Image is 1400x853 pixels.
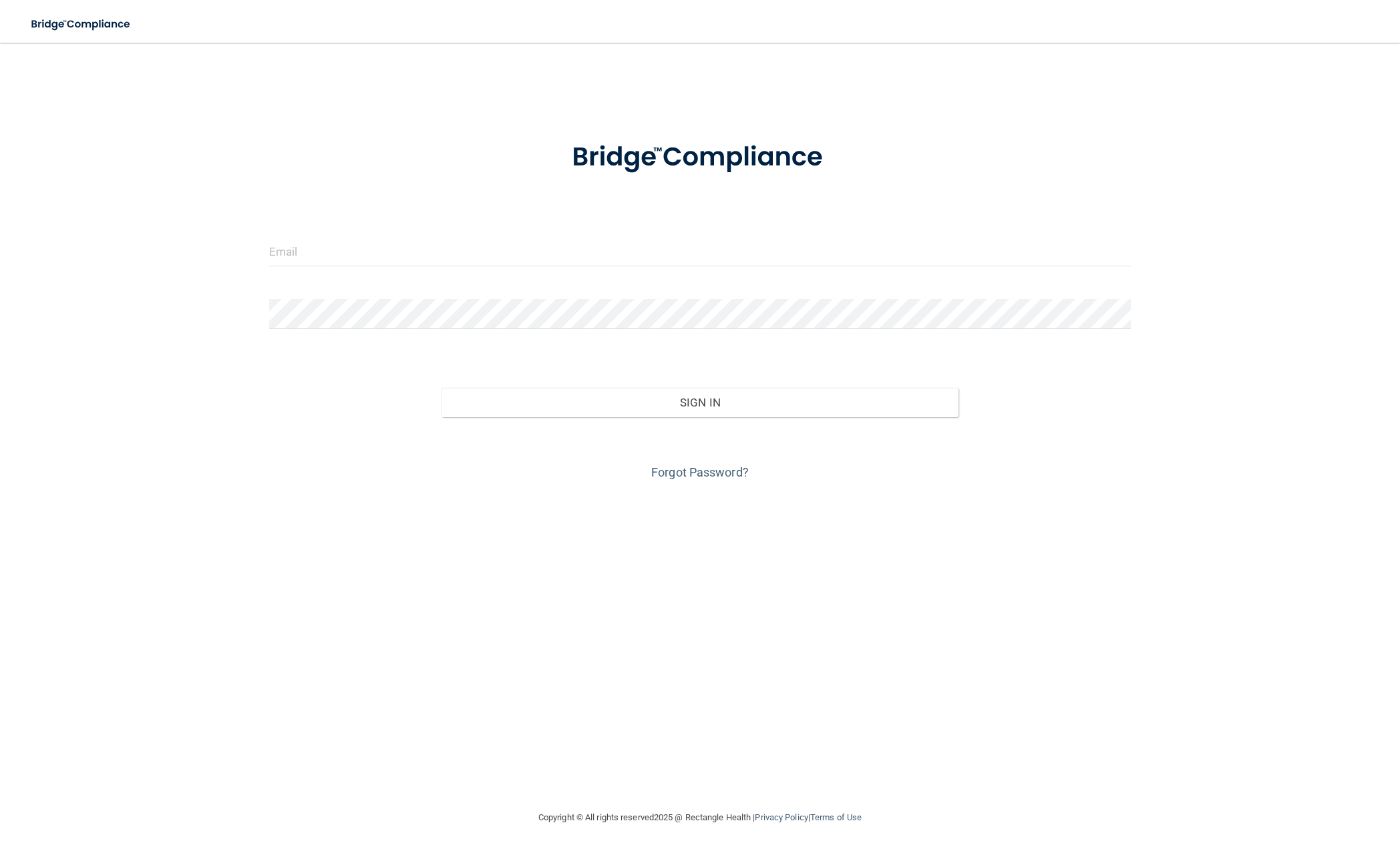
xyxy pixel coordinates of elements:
img: bridge_compliance_login_screen.278c3ca4.svg [20,11,143,38]
div: Copyright © All rights reserved 2025 @ Rectangle Health | | [456,796,944,839]
a: Terms of Use [810,812,862,822]
button: Sign In [442,388,958,417]
a: Privacy Policy [755,812,808,822]
img: bridge_compliance_login_screen.278c3ca4.svg [544,123,856,192]
a: Forgot Password? [651,465,749,479]
input: Email [269,236,1131,266]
